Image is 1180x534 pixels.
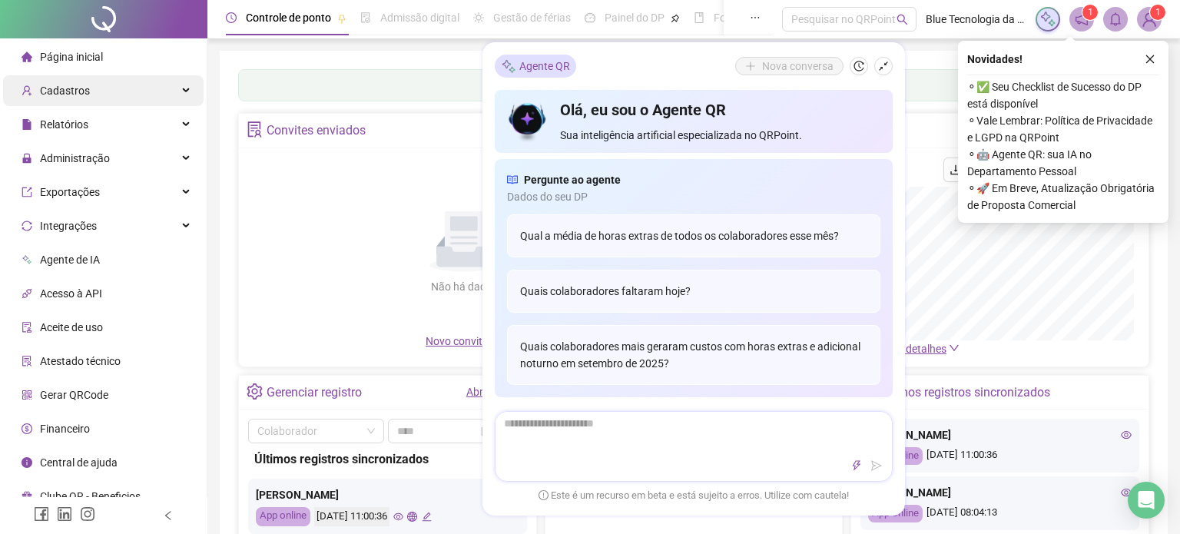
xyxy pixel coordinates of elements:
div: Últimos registros sincronizados [254,449,521,469]
span: search [897,14,908,25]
span: Folha de pagamento [714,12,812,24]
span: Novo convite [426,335,502,347]
span: close [1145,54,1155,65]
span: down [949,343,960,353]
span: gift [22,491,32,502]
span: ⚬ Vale Lembrar: Política de Privacidade e LGPD na QRPoint [967,112,1159,146]
span: user-add [22,85,32,96]
span: eye [1121,487,1132,498]
div: [DATE] 11:00:36 [314,507,389,526]
button: thunderbolt [847,456,866,475]
span: Central de ajuda [40,456,118,469]
span: Aceite de uso [40,321,103,333]
div: App online [256,507,310,526]
span: left [163,510,174,521]
span: thunderbolt [851,460,862,471]
button: send [867,456,886,475]
span: edit [422,512,432,522]
span: linkedin [57,506,72,522]
span: Exportações [40,186,100,198]
span: instagram [80,506,95,522]
div: Não há dados [393,278,535,295]
span: Cadastros [40,85,90,97]
span: Relatórios [40,118,88,131]
span: download [950,164,962,176]
span: solution [22,356,32,367]
span: Acesso à API [40,287,102,300]
span: ellipsis [750,12,761,23]
span: sun [473,12,484,23]
span: file [22,119,32,130]
a: Abrir registro [466,386,529,398]
span: pushpin [337,14,346,23]
span: clock-circle [226,12,237,23]
span: Novidades ! [967,51,1023,68]
span: Clube QR - Beneficios [40,490,141,502]
span: file-done [360,12,371,23]
span: Controle de ponto [246,12,331,24]
span: ⚬ 🤖 Agente QR: sua IA no Departamento Pessoal [967,146,1159,180]
span: global [407,512,417,522]
sup: 1 [1082,5,1098,20]
span: dollar [22,423,32,434]
span: bell [1109,12,1122,26]
span: Gerar QRCode [40,389,108,401]
span: pushpin [671,14,680,23]
span: Gestão de férias [493,12,571,24]
div: Últimos registros sincronizados [880,380,1050,406]
div: [PERSON_NAME] [256,486,519,503]
div: Qual a média de horas extras de todos os colaboradores esse mês? [507,214,880,257]
span: Ver detalhes [887,343,946,355]
span: Financeiro [40,423,90,435]
span: eye [1121,430,1132,440]
span: audit [22,322,32,333]
span: read [507,171,518,188]
span: ⚬ 🚀 Em Breve, Atualização Obrigatória de Proposta Comercial [967,180,1159,214]
span: Integrações [40,220,97,232]
img: 71499 [1138,8,1161,31]
span: Agente de IA [40,254,100,266]
span: Admissão digital [380,12,459,24]
div: [PERSON_NAME] [868,426,1132,443]
span: Este é um recurso em beta e está sujeito a erros. Utilize com cautela! [539,488,849,503]
span: history [854,61,864,71]
div: Open Intercom Messenger [1128,482,1165,519]
img: sparkle-icon.fc2bf0ac1784a2077858766a79e2daf3.svg [1039,11,1056,28]
img: icon [507,99,548,144]
div: Quais colaboradores faltaram hoje? [507,270,880,313]
div: Quais colaboradores mais geraram custos com horas extras e adicional noturno em setembro de 2025? [507,325,880,385]
span: setting [247,383,263,400]
div: [DATE] 08:04:13 [868,505,1132,522]
span: ⚬ ✅ Seu Checklist de Sucesso do DP está disponível [967,78,1159,112]
span: export [22,187,32,197]
span: Página inicial [40,51,103,63]
span: info-circle [22,457,32,468]
span: sync [22,221,32,231]
div: Gerenciar registro [267,380,362,406]
a: Ver detalhes down [887,343,960,355]
div: Convites enviados [267,118,366,144]
div: Agente QR [495,55,576,78]
span: 1 [1155,7,1161,18]
span: Pergunte ao agente [524,171,621,188]
span: 1 [1088,7,1093,18]
span: shrink [878,61,889,71]
span: solution [247,121,263,138]
span: Sua inteligência artificial especializada no QRPoint. [560,127,880,144]
h4: Olá, eu sou o Agente QR [560,99,880,121]
span: dashboard [585,12,595,23]
span: notification [1075,12,1089,26]
div: [PERSON_NAME] [868,484,1132,501]
span: book [694,12,704,23]
span: api [22,288,32,299]
span: qrcode [22,390,32,400]
button: Nova conversa [735,57,844,75]
span: home [22,51,32,62]
span: facebook [34,506,49,522]
div: [DATE] 11:00:36 [868,447,1132,465]
sup: Atualize o seu contato no menu Meus Dados [1150,5,1165,20]
span: Administração [40,152,110,164]
img: sparkle-icon.fc2bf0ac1784a2077858766a79e2daf3.svg [501,58,516,74]
span: exclamation-circle [539,489,549,499]
span: lock [22,153,32,164]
